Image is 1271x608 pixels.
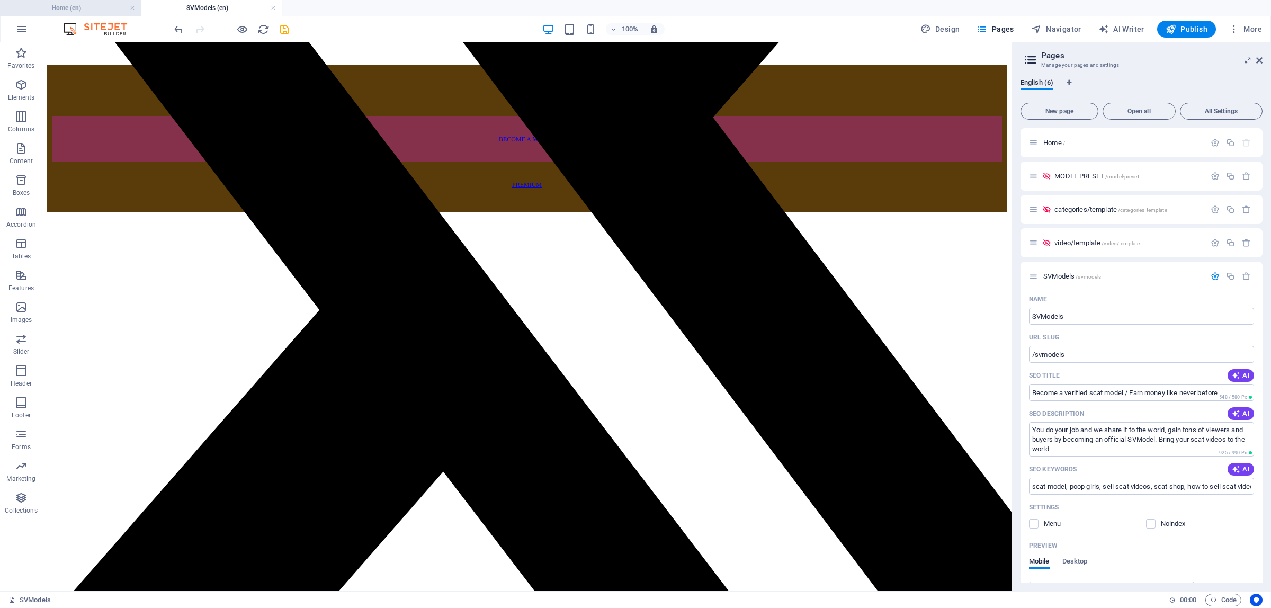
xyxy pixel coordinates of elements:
span: 548 / 580 Px [1219,395,1247,400]
span: Calculated pixel length in search results [1217,449,1254,457]
div: Settings [1211,138,1220,147]
h3: Manage your pages and settings [1041,60,1241,70]
button: undo [172,23,185,35]
h4: SVModels (en) [141,2,282,14]
p: Boxes [13,189,30,197]
button: AI Writer [1094,21,1149,38]
span: All Settings [1185,108,1258,114]
h6: Session time [1169,594,1197,606]
span: /svmodels [1076,274,1101,280]
span: Design [920,24,960,34]
p: Settings [1029,503,1059,512]
p: Favorites [7,61,34,70]
div: categories/template/categories-template [1051,206,1205,213]
span: Click to open page [1043,139,1065,147]
div: Duplicate [1226,238,1235,247]
div: Settings [1211,172,1220,181]
span: AI Writer [1098,24,1144,34]
button: Navigator [1027,21,1086,38]
span: /video/template [1102,240,1140,246]
span: 925 / 990 Px [1219,450,1247,455]
button: More [1224,21,1266,38]
label: The text in search results and social media [1029,409,1084,418]
p: Name [1029,295,1047,303]
a: Click to cancel selection. Double-click to open Pages [8,594,51,606]
p: Marketing [6,475,35,483]
span: : [1187,596,1189,604]
p: Header [11,379,32,388]
button: Code [1205,594,1241,606]
p: Footer [12,411,31,419]
i: Undo: Change pages (Ctrl+Z) [173,23,185,35]
p: Images [11,316,32,324]
button: All Settings [1180,103,1263,120]
span: Publish [1166,24,1207,34]
textarea: The text in search results and social media [1029,422,1254,457]
label: The page title in search results and browser tabs [1029,371,1060,380]
p: Accordion [6,220,36,229]
span: SVModels [1043,272,1101,280]
i: On resize automatically adjust zoom level to fit chosen device. [649,24,659,34]
button: save [278,23,291,35]
span: 00 00 [1180,594,1196,606]
button: AI [1228,463,1254,476]
input: The page title in search results and browser tabs [1029,384,1254,401]
div: Design (Ctrl+Alt+Y) [916,21,964,38]
span: /categories-template [1118,207,1167,213]
span: Desktop [1062,555,1088,570]
div: Language Tabs [1021,78,1263,99]
div: Settings [1211,205,1220,214]
p: Instruct search engines to exclude this page from search results. [1161,519,1195,529]
p: Define if you want this page to be shown in auto-generated navigation. [1044,519,1078,529]
h6: 100% [622,23,639,35]
p: Collections [5,506,37,515]
h2: Pages [1041,51,1263,60]
p: SEO Description [1029,409,1084,418]
div: The startpage cannot be deleted [1242,138,1251,147]
div: Duplicate [1226,172,1235,181]
button: Pages [972,21,1018,38]
p: Slider [13,347,30,356]
span: AI [1232,371,1250,380]
input: Last part of the URL for this page [1029,346,1254,363]
div: Remove [1242,205,1251,214]
span: AI [1232,465,1250,473]
button: Usercentrics [1250,594,1263,606]
span: Open all [1107,108,1171,114]
button: reload [257,23,270,35]
span: Code [1210,594,1237,606]
div: MODEL PRESET/model-preset [1051,173,1205,180]
button: New page [1021,103,1098,120]
div: Preview [1029,557,1087,577]
div: Remove [1242,172,1251,181]
i: Save (Ctrl+S) [279,23,291,35]
p: SEO Title [1029,371,1060,380]
span: Navigator [1031,24,1081,34]
p: Features [8,284,34,292]
button: AI [1228,407,1254,420]
span: AI [1232,409,1250,418]
p: Tables [12,252,31,261]
button: 100% [606,23,643,35]
div: Settings [1211,238,1220,247]
div: video/template/video/template [1051,239,1205,246]
span: Pages [977,24,1014,34]
div: SVModels/svmodels [1040,273,1205,280]
span: Click to open page [1054,205,1167,213]
label: Last part of the URL for this page [1029,333,1059,342]
img: Editor Logo [61,23,140,35]
p: SEO Keywords [1029,465,1077,473]
p: Columns [8,125,34,133]
p: Elements [8,93,35,102]
button: Open all [1103,103,1176,120]
div: Remove [1242,272,1251,281]
span: More [1229,24,1262,34]
div: Duplicate [1226,138,1235,147]
p: Preview of your page in search results [1029,541,1058,550]
span: Mobile [1029,555,1050,570]
p: Forms [12,443,31,451]
button: Publish [1157,21,1216,38]
span: / [1063,140,1065,146]
span: Calculated pixel length in search results [1217,394,1254,401]
p: URL SLUG [1029,333,1059,342]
